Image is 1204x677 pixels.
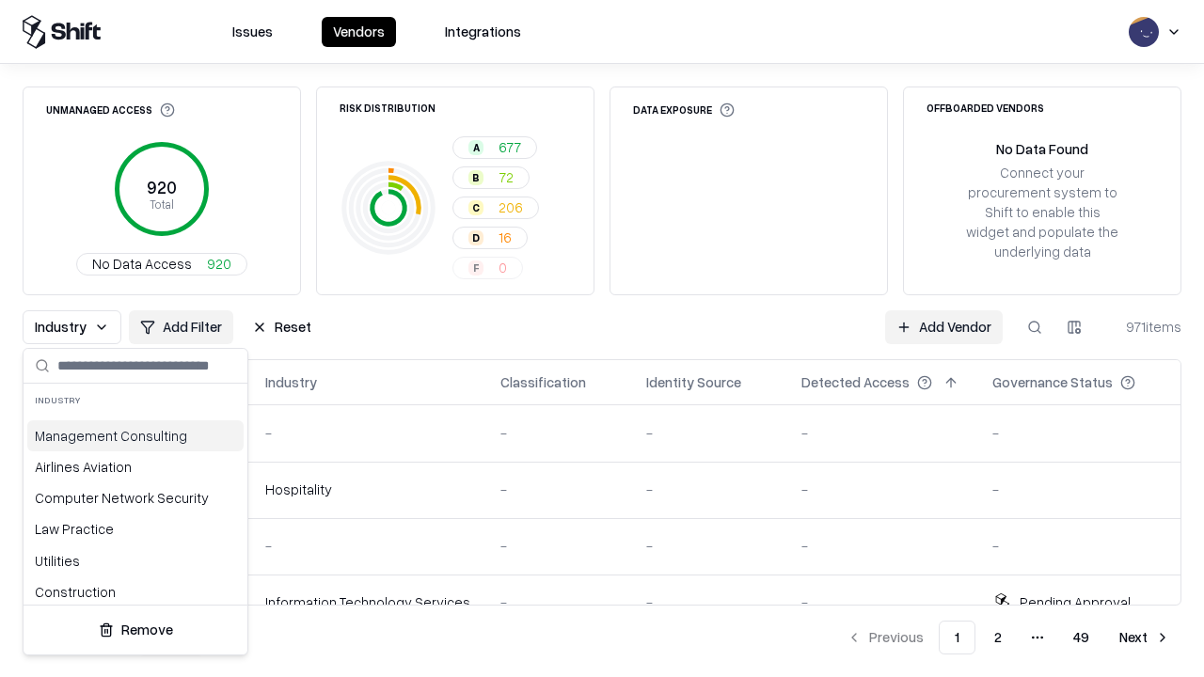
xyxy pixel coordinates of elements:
[27,451,244,482] div: Airlines Aviation
[31,613,240,647] button: Remove
[24,417,247,605] div: Suggestions
[24,384,247,417] div: Industry
[27,482,244,513] div: Computer Network Security
[27,576,244,607] div: Construction
[27,420,244,451] div: Management Consulting
[27,513,244,544] div: Law Practice
[27,545,244,576] div: Utilities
